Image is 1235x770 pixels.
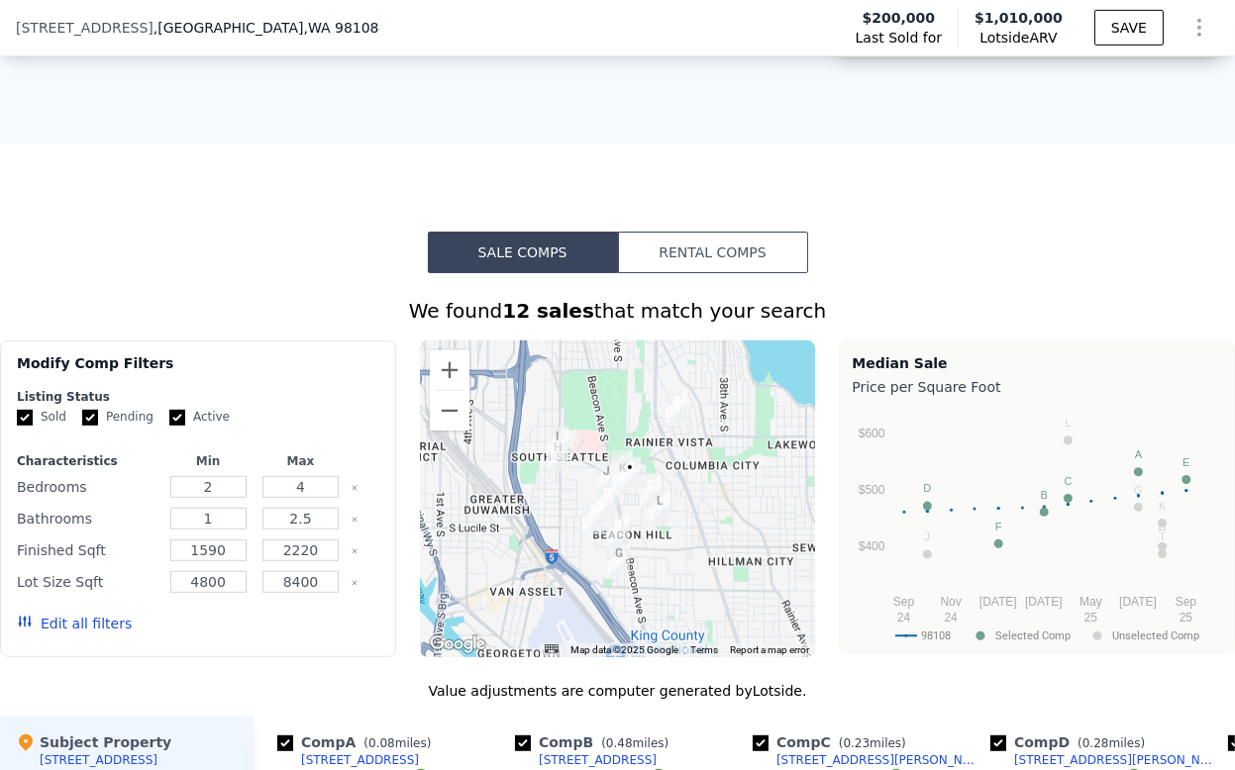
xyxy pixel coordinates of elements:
[843,736,870,750] span: 0.23
[169,410,185,426] input: Active
[547,427,568,460] div: 4603 15th Ave S
[607,515,629,548] div: 2314 S Orcas St
[16,732,171,752] div: Subject Property
[1135,448,1143,460] text: A
[690,644,718,655] a: Terms (opens in new tab)
[351,547,359,555] button: Clear
[859,427,885,440] text: $600
[753,732,914,752] div: Comp C
[502,299,594,323] strong: 12 sales
[831,736,914,750] span: ( miles)
[165,453,250,469] div: Min
[1094,10,1164,46] button: SAVE
[945,611,959,625] text: 24
[852,373,1222,401] div: Price per Square Foot
[1135,484,1144,496] text: G
[303,20,378,36] span: , WA 98108
[539,752,657,768] div: [STREET_ADDRESS]
[941,595,962,609] text: Nov
[640,475,662,509] div: 2703 S Dawson St
[1112,629,1199,642] text: Unselected Comp
[1014,752,1220,768] div: [STREET_ADDRESS][PERSON_NAME]
[351,484,359,492] button: Clear
[852,353,1222,373] div: Median Sale
[17,410,33,426] input: Sold
[776,752,982,768] div: [STREET_ADDRESS][PERSON_NAME]
[893,595,915,609] text: Sep
[17,536,157,564] div: Finished Sqft
[666,391,687,425] div: 4111 Renton Ave S
[425,631,490,657] a: Open this area in Google Maps (opens a new window)
[17,353,379,389] div: Modify Comp Filters
[863,8,936,28] span: $200,000
[17,453,157,469] div: Characteristics
[368,736,395,750] span: 0.08
[515,752,657,768] a: [STREET_ADDRESS]
[730,644,809,655] a: Report a map error
[82,409,154,426] label: Pending
[1184,456,1190,468] text: E
[582,501,604,534] div: 5515 20th Ave S
[1176,595,1197,609] text: Sep
[990,752,1220,768] a: [STREET_ADDRESS][PERSON_NAME]
[1159,500,1167,512] text: K
[17,409,66,426] label: Sold
[995,629,1071,642] text: Selected Comp
[16,18,154,38] span: [STREET_ADDRESS]
[1041,489,1048,501] text: B
[1066,417,1072,429] text: L
[859,483,885,497] text: $500
[430,350,469,390] button: Zoom in
[608,543,630,577] div: 6024 Gould Ave S
[1065,475,1073,487] text: C
[859,540,885,554] text: $400
[856,28,943,48] span: Last Sold for
[1084,611,1098,625] text: 25
[1120,595,1158,609] text: [DATE]
[154,18,379,38] span: , [GEOGRAPHIC_DATA]
[753,752,982,768] a: [STREET_ADDRESS][PERSON_NAME]
[545,644,559,653] button: Keyboard shortcuts
[593,736,676,750] span: ( miles)
[425,631,490,657] img: Google
[1159,524,1167,535] text: H
[897,611,911,625] text: 24
[17,473,157,501] div: Bedrooms
[852,401,1216,648] svg: A chart.
[921,629,951,642] text: 98108
[1082,736,1109,750] span: 0.28
[925,530,931,542] text: J
[975,10,1063,26] span: $1,010,000
[612,458,634,492] div: 4916 24th Avenue S
[606,736,633,750] span: 0.48
[17,505,157,532] div: Bathrooms
[975,28,1063,48] span: Lotside ARV
[1180,8,1219,48] button: Show Options
[40,752,157,768] div: [STREET_ADDRESS]
[990,732,1153,752] div: Comp D
[277,732,439,752] div: Comp A
[619,457,641,491] div: 4916 24th Pl S
[430,391,469,431] button: Zoom out
[351,579,359,587] button: Clear
[1025,595,1063,609] text: [DATE]
[649,491,670,525] div: 5319 29th Ave S
[428,232,618,273] button: Sale Comps
[1080,595,1102,609] text: May
[17,568,157,596] div: Lot Size Sqft
[169,409,230,426] label: Active
[1180,611,1193,625] text: 25
[17,389,379,405] div: Listing Status
[618,232,808,273] button: Rental Comps
[995,521,1002,532] text: F
[515,732,676,752] div: Comp B
[356,736,439,750] span: ( miles)
[351,516,359,524] button: Clear
[611,450,633,484] div: 4886 24th Ave S
[82,410,98,426] input: Pending
[258,453,343,469] div: Max
[924,483,932,495] text: D
[979,595,1017,609] text: [DATE]
[595,461,617,495] div: 2053 S Ferdinand St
